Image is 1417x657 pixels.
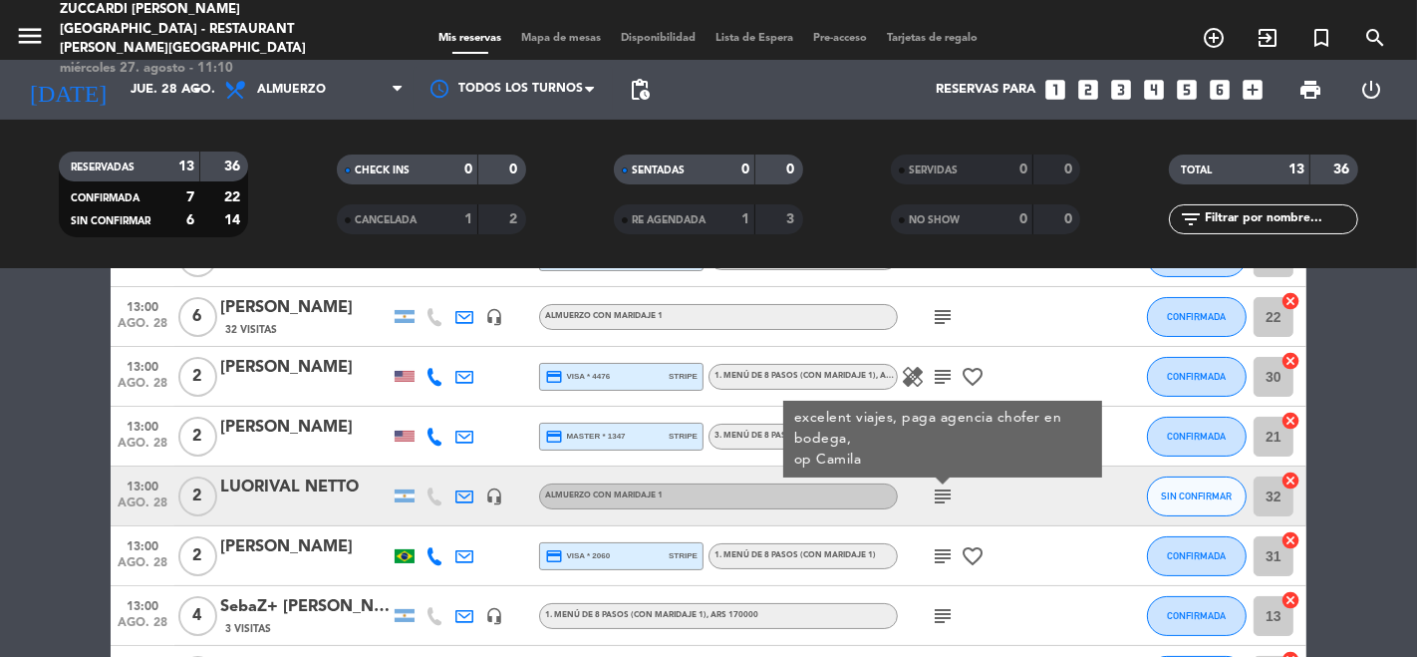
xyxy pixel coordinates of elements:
i: credit_card [545,547,563,565]
div: excelent viajes, paga agencia chofer en bodega, op Camila [794,408,1092,471]
span: , ARS 170000 [707,611,758,619]
i: cancel [1280,291,1300,311]
span: CHECK INS [355,165,410,175]
span: stripe [669,370,698,383]
i: headset_mic [485,607,503,625]
span: Lista de Espera [707,33,804,44]
strong: 0 [464,163,472,176]
strong: 1 [741,212,749,226]
span: CONFIRMADA [1168,550,1227,561]
i: subject [931,365,955,389]
i: looks_6 [1207,77,1233,103]
span: 1. MENÚ DE 8 PASOS (con maridaje 1) [545,611,758,619]
i: exit_to_app [1256,26,1279,50]
span: CONFIRMADA [1168,431,1227,442]
span: master * 1347 [545,428,626,446]
span: Disponibilidad [612,33,707,44]
span: ago. 28 [118,496,167,519]
strong: 0 [509,163,521,176]
strong: 13 [178,160,194,173]
span: ago. 28 [118,616,167,639]
button: SIN CONFIRMAR [1147,477,1247,516]
span: ago. 28 [118,437,167,460]
i: headset_mic [485,308,503,326]
strong: 0 [787,163,799,176]
i: turned_in_not [1309,26,1333,50]
i: subject [931,604,955,628]
span: Reservas para [936,82,1035,98]
strong: 0 [1064,212,1076,226]
span: 13:00 [118,354,167,377]
i: headset_mic [485,488,503,505]
div: LUORIVAL NETTO [220,475,390,500]
span: Almuerzo con maridaje 1 [545,492,663,499]
div: miércoles 27. agosto - 11:10 [60,59,340,79]
div: LOG OUT [1341,60,1403,120]
div: [PERSON_NAME] [220,355,390,381]
span: CANCELADA [355,215,417,225]
span: CONFIRMADA [1168,371,1227,382]
div: [PERSON_NAME] [220,295,390,321]
i: looks_4 [1141,77,1167,103]
span: ago. 28 [118,377,167,400]
button: CONFIRMADA [1147,357,1247,397]
button: CONFIRMADA [1147,417,1247,457]
i: cancel [1280,411,1300,431]
span: 13:00 [118,593,167,616]
strong: 7 [186,190,194,204]
span: 2 [178,357,217,397]
span: SERVIDAS [909,165,958,175]
i: credit_card [545,428,563,446]
strong: 36 [224,160,244,173]
span: 2 [178,417,217,457]
i: looks_one [1042,77,1068,103]
i: cancel [1280,530,1300,550]
div: SebaZ+ [PERSON_NAME] JuliZ [220,594,390,620]
button: CONFIRMADA [1147,596,1247,636]
button: CONFIRMADA [1147,297,1247,337]
strong: 22 [224,190,244,204]
strong: 2 [509,212,521,226]
span: 4 [178,596,217,636]
strong: 36 [1333,163,1353,176]
span: SIN CONFIRMAR [71,216,150,226]
i: add_circle_outline [1202,26,1226,50]
span: RE AGENDADA [632,215,706,225]
span: visa * 2060 [545,547,610,565]
input: Filtrar por nombre... [1203,208,1357,230]
strong: 0 [1019,163,1027,176]
i: cancel [1280,471,1300,491]
span: pending_actions [628,78,652,102]
span: visa * 4476 [545,368,610,386]
i: looks_5 [1174,77,1200,103]
span: Mis reservas [429,33,512,44]
strong: 3 [787,212,799,226]
i: credit_card [545,368,563,386]
i: looks_3 [1108,77,1134,103]
span: 13:00 [118,533,167,556]
span: SENTADAS [632,165,685,175]
button: menu [15,21,45,58]
span: 3 Visitas [225,621,271,637]
i: favorite_border [961,544,985,568]
span: print [1298,78,1322,102]
div: [PERSON_NAME] [220,534,390,560]
span: 1. MENÚ DE 8 PASOS (con maridaje 1) [714,551,876,559]
span: 13:00 [118,474,167,496]
i: subject [931,485,955,508]
span: 2 [178,477,217,516]
i: menu [15,21,45,51]
i: cancel [1280,590,1300,610]
span: CONFIRMADA [1168,311,1227,322]
span: 6 [178,297,217,337]
strong: 13 [1288,163,1304,176]
span: 32 Visitas [225,322,277,338]
span: Pre-acceso [804,33,878,44]
strong: 0 [1064,163,1076,176]
span: Almuerzo [257,83,326,97]
span: Mapa de mesas [512,33,612,44]
span: TOTAL [1181,165,1212,175]
span: 2 [178,536,217,576]
i: looks_two [1075,77,1101,103]
i: add_box [1240,77,1266,103]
